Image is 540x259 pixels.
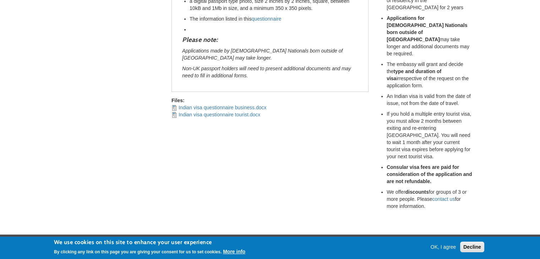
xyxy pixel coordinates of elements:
[387,164,472,184] strong: Consular visa fees are paid for consideration of the application and are not refundable.
[179,105,267,110] a: Indian visa questionnaire business.docx
[405,189,429,195] strong: discounts
[190,15,358,22] li: The information listed in this
[387,15,473,57] li: may take longer and additional documents may be required.
[182,36,218,44] strong: Please note:
[182,66,351,78] em: Non-UK passport holders will need to present additional documents and may need to fill in additio...
[54,249,222,254] p: By clicking any link on this page you are giving your consent for us to set cookies.
[387,68,441,81] strong: type and duration of visa
[387,15,467,42] strong: Applications for [DEMOGRAPHIC_DATA] Nationals born outside of [GEOGRAPHIC_DATA]
[171,112,177,118] img: application/vnd.openxmlformats-officedocument.wordprocessingml.document
[171,97,369,104] div: Files:
[54,238,245,246] h2: We use cookies on this site to enhance your user experience
[182,48,343,61] em: Applications made by [DEMOGRAPHIC_DATA] Nationals born outside of [GEOGRAPHIC_DATA] may take longer.
[460,242,484,252] button: Decline
[223,248,245,255] button: More info
[428,243,459,250] button: OK, I agree
[387,188,473,210] li: We offer for groups of 3 or more people. Please for more information.
[179,112,260,117] a: Indian visa questionnaire tourist.docx
[387,61,473,89] li: The embassy will grant and decide the irrespective of the request on the application form.
[387,93,473,107] li: An Indian visa is valid from the date of issue, not from the date of travel.
[251,16,281,22] a: questionnaire
[432,196,455,202] a: contact us
[171,105,177,111] img: application/vnd.openxmlformats-officedocument.wordprocessingml.document
[387,110,473,160] li: If you hold a multiple entry tourist visa, you must allow 2 months between exiting and re-enterin...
